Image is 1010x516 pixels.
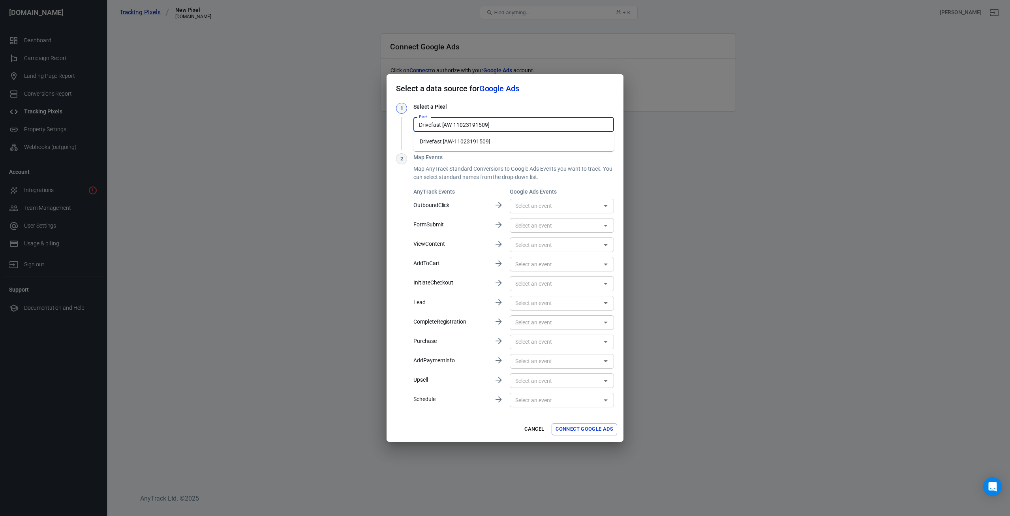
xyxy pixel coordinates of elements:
h2: Select a data source for [387,74,623,103]
button: Open [600,336,611,347]
input: Select an event [512,356,599,366]
div: 2 [396,153,407,164]
h3: Select a Pixel [413,103,614,111]
div: 1 [396,103,407,114]
h6: Google Ads Events [510,188,614,196]
button: Open [600,395,611,406]
p: AddToCart [413,259,488,267]
button: Open [600,278,611,289]
p: AddPaymentInfo [413,356,488,365]
p: InitiateCheckout [413,279,488,287]
input: Select an event [512,240,599,250]
p: Lead [413,298,488,307]
button: Cancel [522,423,547,435]
label: Pixel [419,114,428,120]
button: Open [600,259,611,270]
button: Open [600,356,611,367]
button: Open [600,375,611,386]
input: Select an event [512,279,599,288]
button: Open [600,239,611,250]
p: Schedule [413,395,488,403]
button: Connect Google Ads [552,423,617,435]
div: Open Intercom Messenger [983,477,1002,496]
input: Select an event [512,318,599,328]
p: OutboundClick [413,201,488,209]
button: Open [600,298,611,309]
input: Select an event [512,337,599,347]
button: Open [600,200,611,211]
p: ViewContent [413,240,488,248]
h3: Map Events [413,153,614,162]
input: Select an event [512,376,599,386]
input: Select an event [512,298,599,308]
button: Open [600,220,611,231]
input: Select an event [512,259,599,269]
p: Purchase [413,337,488,345]
input: Select an event [512,395,599,405]
p: Map AnyTrack Standard Conversions to Google Ads Events you want to track. You can select standard... [413,165,614,181]
li: Drivefast [AW-11023191509] [413,135,614,148]
p: FormSubmit [413,220,488,229]
button: Open [600,317,611,328]
span: Google Ads [479,84,519,93]
p: Upsell [413,376,488,384]
input: Select an event [512,220,599,230]
h6: AnyTrack Events [413,188,488,196]
input: Type to search [416,120,610,130]
p: CompleteRegistration [413,318,488,326]
input: Select an event [512,201,599,211]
